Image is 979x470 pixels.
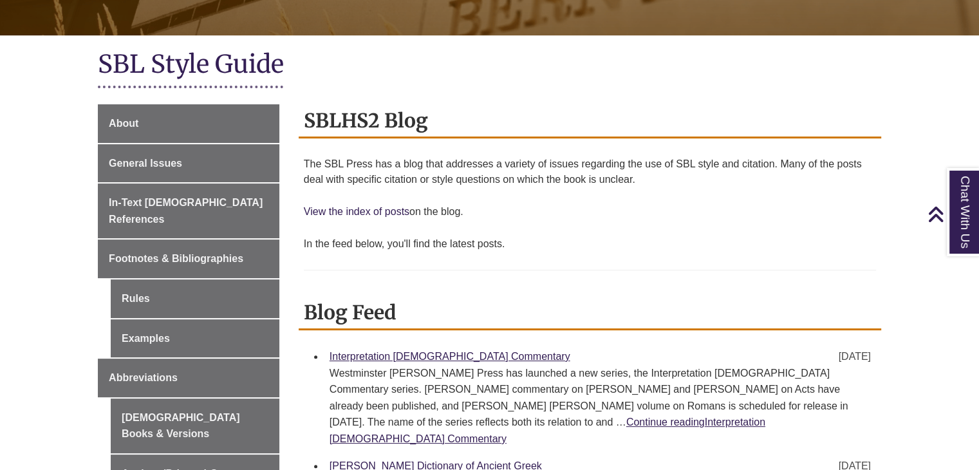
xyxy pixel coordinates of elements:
span: [DATE] [839,348,871,365]
h1: SBL Style Guide [98,48,881,82]
span: In-Text [DEMOGRAPHIC_DATA] References [109,197,263,225]
span: Footnotes & Bibliographies [109,253,243,264]
h2: SBLHS2 Blog [299,104,881,138]
a: View the index of posts [304,206,409,217]
a: Footnotes & Bibliographies [98,240,279,278]
a: Interpretation [DEMOGRAPHIC_DATA] Commentary [330,351,570,362]
a: About [98,104,279,143]
a: Abbreviations [98,359,279,397]
span: General Issues [109,158,182,169]
a: General Issues [98,144,279,183]
p: In the feed below, you'll find the latest posts. [304,231,876,257]
p: The SBL Press has a blog that addresses a variety of issues regarding the use of SBL style and ci... [304,151,876,193]
span: About [109,118,138,129]
a: Rules [111,279,279,318]
a: In-Text [DEMOGRAPHIC_DATA] References [98,183,279,238]
a: [DEMOGRAPHIC_DATA] Books & Versions [111,399,279,453]
a: Back to Top [928,205,976,223]
span: Abbreviations [109,372,178,383]
div: Westminster [PERSON_NAME] Press has launched a new series, the Interpretation [DEMOGRAPHIC_DATA] ... [330,365,871,447]
p: on the blog. [304,199,876,225]
h2: Blog Feed [299,296,881,330]
a: Examples [111,319,279,358]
